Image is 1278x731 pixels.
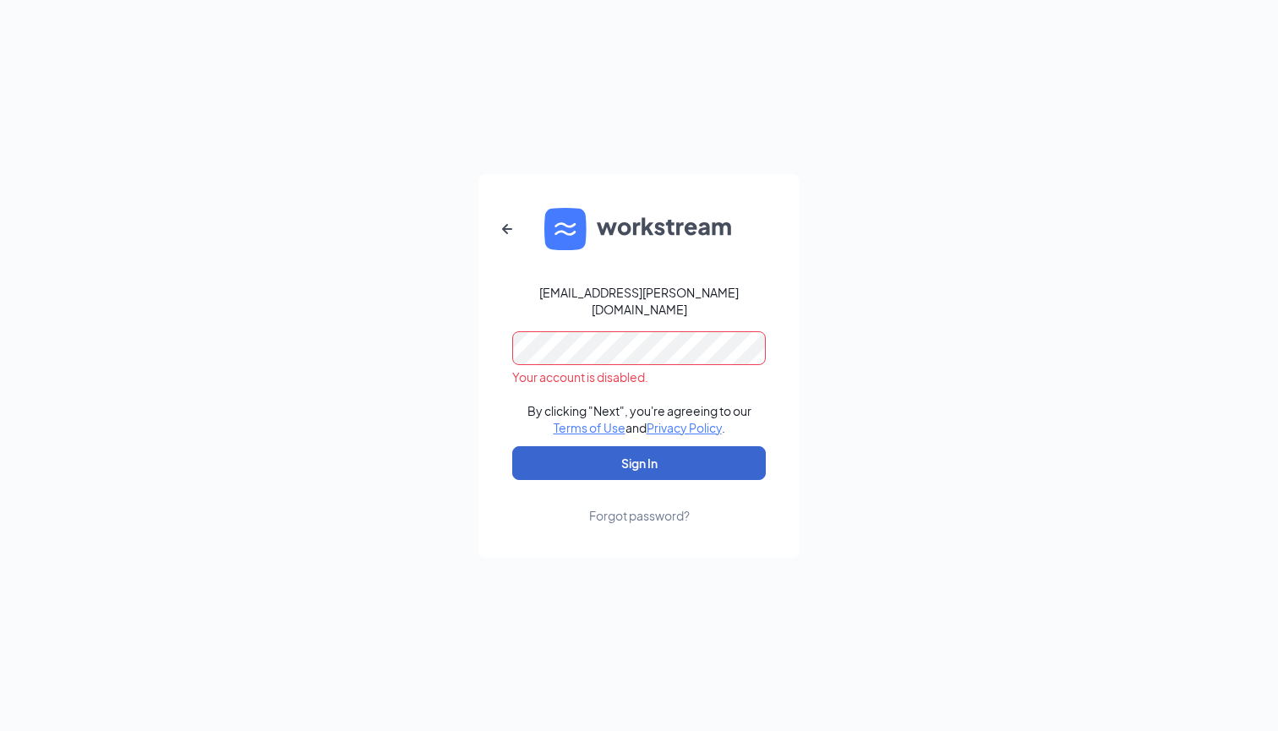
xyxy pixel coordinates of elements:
[497,219,517,239] svg: ArrowLeftNew
[512,368,766,385] div: Your account is disabled.
[544,208,734,250] img: WS logo and Workstream text
[527,402,751,436] div: By clicking "Next", you're agreeing to our and .
[589,507,690,524] div: Forgot password?
[589,480,690,524] a: Forgot password?
[487,209,527,249] button: ArrowLeftNew
[512,284,766,318] div: [EMAIL_ADDRESS][PERSON_NAME][DOMAIN_NAME]
[554,420,625,435] a: Terms of Use
[647,420,722,435] a: Privacy Policy
[512,446,766,480] button: Sign In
